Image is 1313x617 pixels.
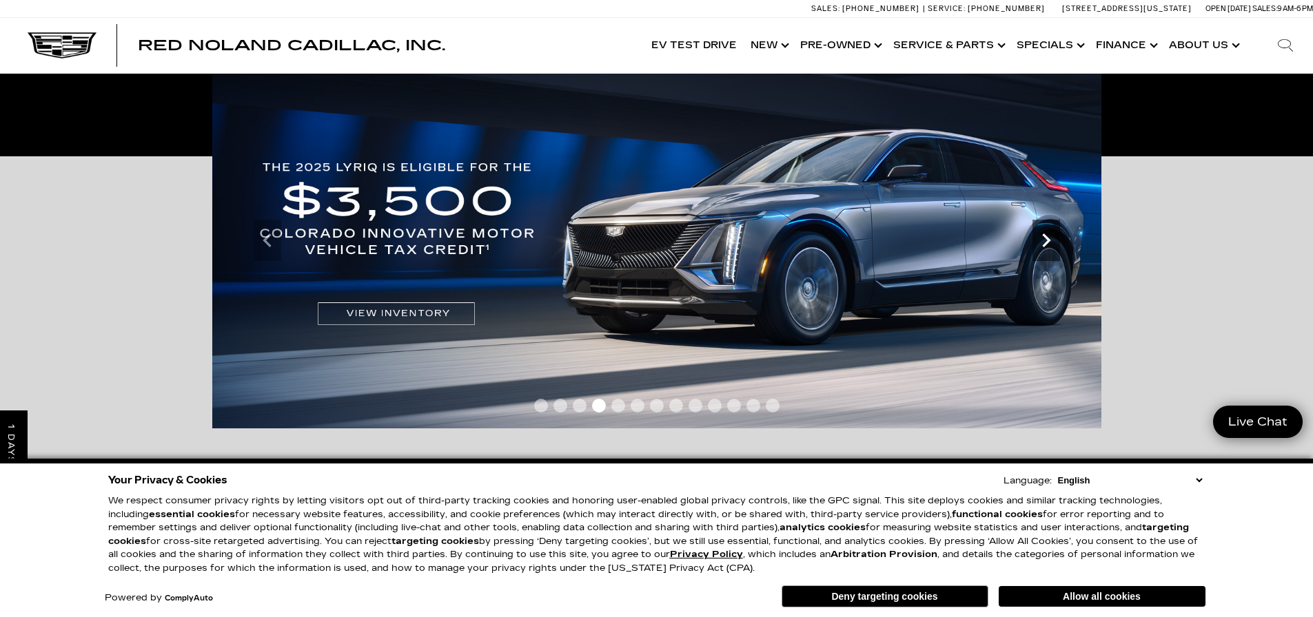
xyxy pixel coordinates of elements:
span: Go to slide 9 [689,399,702,412]
p: We respect consumer privacy rights by letting visitors opt out of third-party tracking cookies an... [108,494,1205,575]
strong: essential cookies [149,509,235,520]
select: Language Select [1055,474,1205,487]
span: Sales: [1252,4,1277,13]
a: About Us [1162,18,1244,73]
a: New [744,18,793,73]
img: THE 2025 LYRIQ IS ELIGIBLE FOR THE $3,500 COLORADO INNOVATIVE MOTOR VEHICLE TAX CREDIT [212,53,1101,428]
span: Go to slide 11 [727,399,741,412]
span: Open [DATE] [1205,4,1251,13]
a: Pre-Owned [793,18,886,73]
a: ComplyAuto [165,594,213,603]
img: Cadillac Dark Logo with Cadillac White Text [28,32,96,59]
strong: targeting cookies [108,522,1189,547]
span: [PHONE_NUMBER] [968,4,1045,13]
a: Red Noland Cadillac, Inc. [138,39,445,52]
span: Go to slide 13 [766,399,780,412]
span: Go to slide 2 [553,399,567,412]
a: [STREET_ADDRESS][US_STATE] [1062,4,1192,13]
div: Previous [254,220,281,261]
span: Go to slide 10 [708,399,722,412]
a: Live Chat [1213,406,1303,438]
span: Go to slide 4 [592,399,606,412]
a: Service & Parts [886,18,1010,73]
strong: targeting cookies [391,536,479,547]
span: Your Privacy & Cookies [108,470,227,490]
strong: functional cookies [952,509,1043,520]
a: Service: [PHONE_NUMBER] [923,5,1048,12]
span: Go to slide 12 [746,399,760,412]
span: Service: [928,4,966,13]
span: Go to slide 8 [669,399,683,412]
div: Powered by [105,594,213,603]
span: Sales: [811,4,840,13]
span: Go to slide 7 [650,399,664,412]
a: Finance [1089,18,1162,73]
span: Red Noland Cadillac, Inc. [138,37,445,54]
strong: analytics cookies [780,522,866,533]
div: Next [1032,220,1060,261]
span: [PHONE_NUMBER] [842,4,919,13]
div: Search [1258,18,1313,73]
span: Go to slide 5 [611,399,625,412]
span: 9 AM-6 PM [1277,4,1313,13]
button: Allow all cookies [999,586,1205,607]
u: Privacy Policy [670,549,743,560]
span: Go to slide 1 [534,399,548,412]
button: Deny targeting cookies [782,585,988,607]
a: Specials [1010,18,1089,73]
span: Go to slide 6 [631,399,644,412]
div: Language: [1004,477,1052,485]
a: Sales: [PHONE_NUMBER] [811,5,923,12]
a: EV Test Drive [644,18,744,73]
strong: Arbitration Provision [831,549,937,560]
span: Go to slide 3 [573,399,587,412]
span: Live Chat [1221,414,1294,430]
